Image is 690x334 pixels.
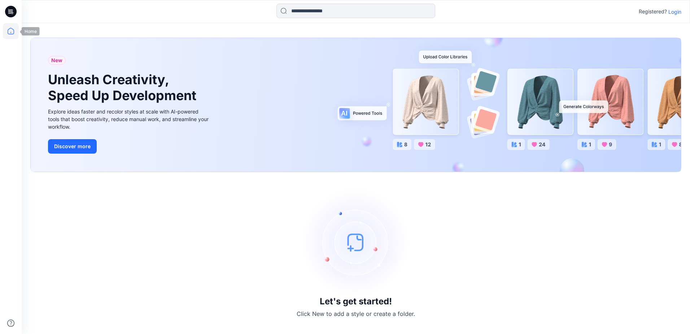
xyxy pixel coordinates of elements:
span: New [51,56,62,65]
h1: Unleash Creativity, Speed Up Development [48,72,200,103]
p: Login [668,8,681,16]
div: Explore ideas faster and recolor styles at scale with AI-powered tools that boost creativity, red... [48,108,210,130]
p: Click New to add a style or create a folder. [297,309,415,318]
img: empty-state-image.svg [302,188,410,296]
button: Discover more [48,139,97,154]
a: Discover more [48,139,210,154]
p: Registered? [639,7,667,16]
h3: Let's get started! [320,296,392,307]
